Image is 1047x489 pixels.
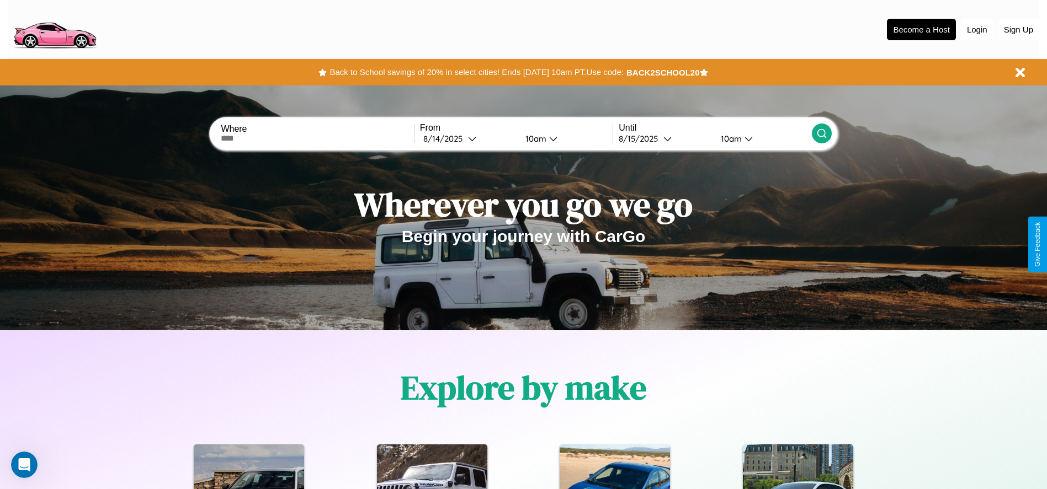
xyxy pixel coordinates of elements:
[626,68,700,77] b: BACK2SCHOOL20
[420,133,517,144] button: 8/14/2025
[1034,222,1041,267] div: Give Feedback
[887,19,956,40] button: Become a Host
[619,123,811,133] label: Until
[420,123,613,133] label: From
[423,133,468,144] div: 8 / 14 / 2025
[11,452,38,478] iframe: Intercom live chat
[520,133,549,144] div: 10am
[961,19,993,40] button: Login
[517,133,613,144] button: 10am
[619,133,663,144] div: 8 / 15 / 2025
[221,124,413,134] label: Where
[998,19,1039,40] button: Sign Up
[712,133,812,144] button: 10am
[401,365,646,410] h1: Explore by make
[715,133,745,144] div: 10am
[327,65,626,80] button: Back to School savings of 20% in select cities! Ends [DATE] 10am PT.Use code:
[8,6,101,51] img: logo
